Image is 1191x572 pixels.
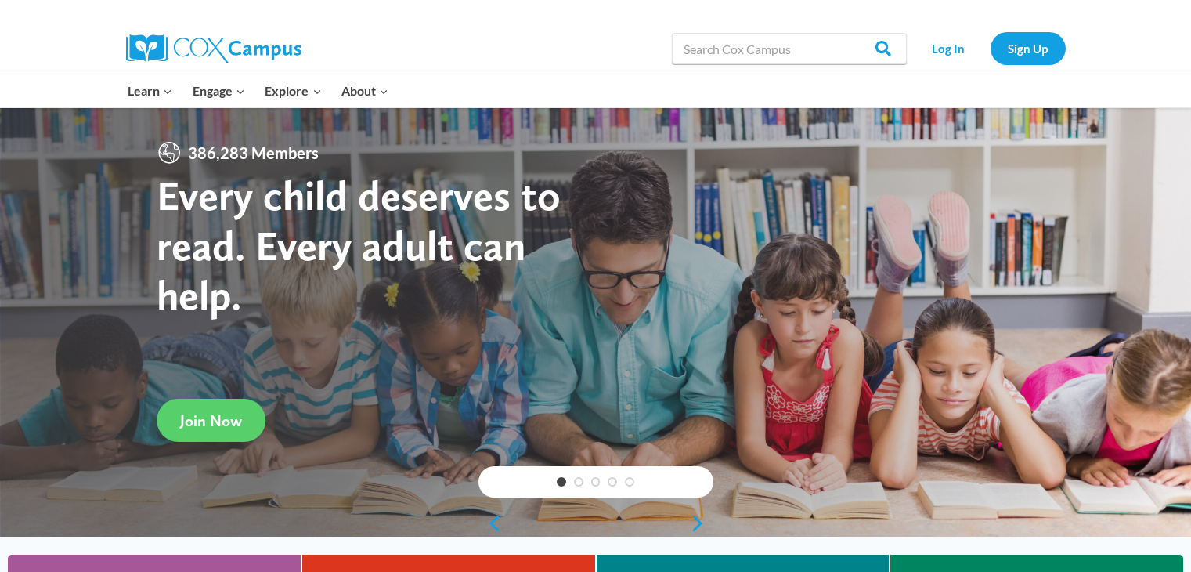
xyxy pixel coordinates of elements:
[915,32,1066,64] nav: Secondary Navigation
[265,81,321,101] span: Explore
[180,411,242,430] span: Join Now
[672,33,907,64] input: Search Cox Campus
[574,477,583,487] a: 2
[126,34,301,63] img: Cox Campus
[157,399,265,442] a: Join Now
[591,477,601,487] a: 3
[341,81,388,101] span: About
[991,32,1066,64] a: Sign Up
[915,32,983,64] a: Log In
[557,477,566,487] a: 1
[157,170,561,320] strong: Every child deserves to read. Every adult can help.
[193,81,245,101] span: Engage
[128,81,172,101] span: Learn
[182,140,325,165] span: 386,283 Members
[118,74,399,107] nav: Primary Navigation
[690,514,713,533] a: next
[625,477,634,487] a: 5
[478,508,713,539] div: content slider buttons
[608,477,617,487] a: 4
[478,514,502,533] a: previous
